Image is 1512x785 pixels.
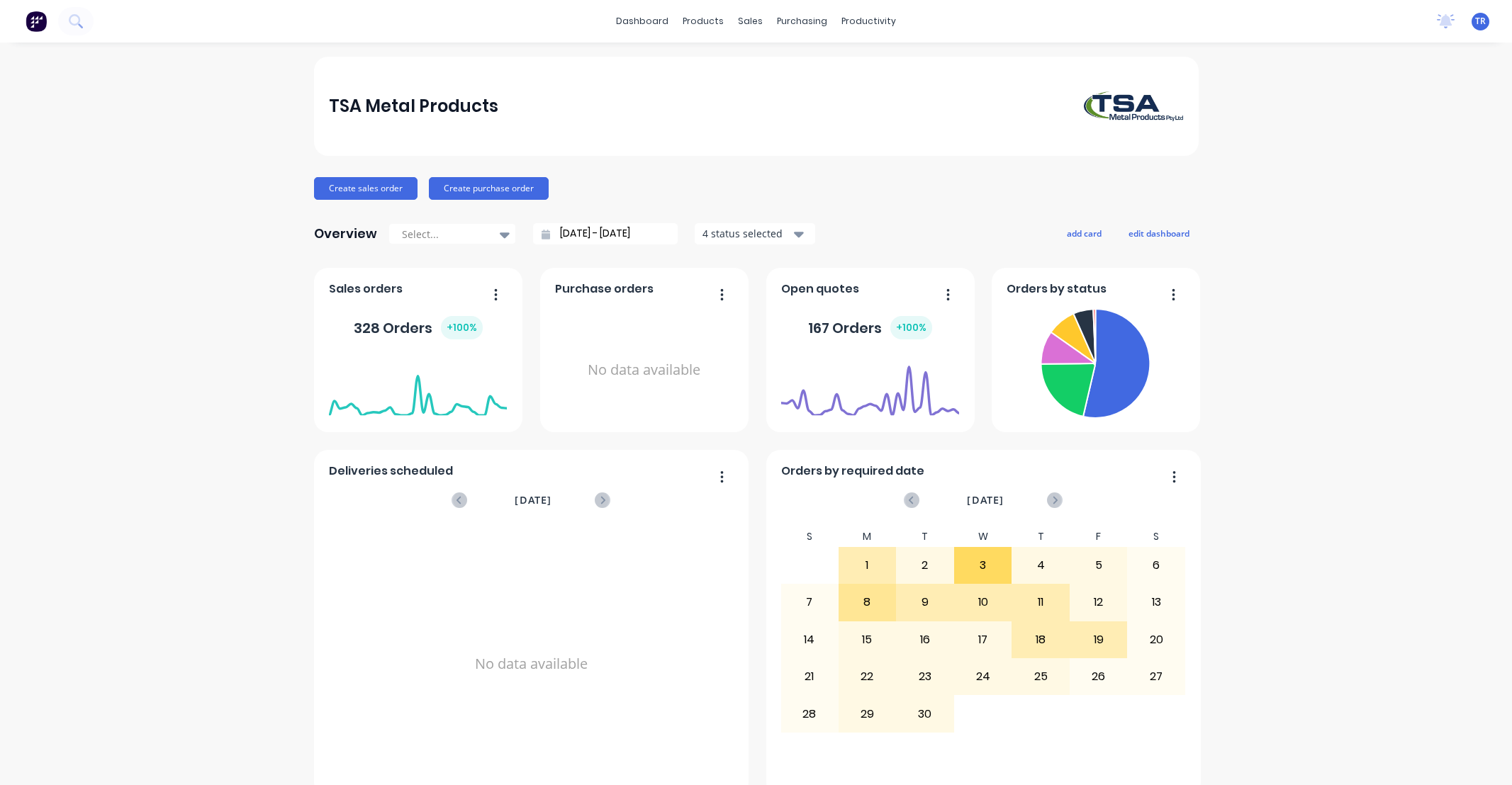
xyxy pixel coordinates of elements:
[954,526,1012,547] div: W
[955,548,1012,583] div: 3
[781,659,838,694] div: 21
[808,316,932,339] div: 167 Orders
[1012,622,1069,657] div: 18
[897,659,953,694] div: 23
[896,526,954,547] div: T
[1127,526,1185,547] div: S
[955,659,1012,694] div: 24
[609,11,676,32] a: dashboard
[1128,548,1185,583] div: 6
[1012,548,1069,583] div: 4
[1012,659,1069,694] div: 25
[26,11,47,32] img: Factory
[897,584,953,620] div: 9
[839,548,896,583] div: 1
[897,622,953,657] div: 16
[702,226,792,241] div: 4 status selected
[1128,622,1185,657] div: 20
[834,11,903,32] div: productivity
[429,177,549,200] button: Create purchase order
[555,303,733,437] div: No data available
[1012,526,1070,547] div: T
[695,223,815,244] button: 4 status selected
[354,316,483,339] div: 328 Orders
[955,622,1012,657] div: 17
[897,548,953,583] div: 2
[1012,584,1069,620] div: 11
[1070,526,1128,547] div: F
[890,316,932,339] div: + 100 %
[329,463,453,480] span: Deliveries scheduled
[1070,548,1127,583] div: 5
[515,492,551,508] span: [DATE]
[1058,224,1111,242] button: add card
[839,526,897,547] div: M
[1070,659,1127,694] div: 26
[1119,224,1199,242] button: edit dashboard
[1084,91,1183,121] img: TSA Metal Products
[781,622,838,657] div: 14
[780,526,839,547] div: S
[1128,659,1185,694] div: 27
[839,696,896,731] div: 29
[314,220,377,248] div: Overview
[955,584,1012,620] div: 10
[839,584,896,620] div: 8
[314,177,418,200] button: Create sales order
[555,281,654,298] span: Purchase orders
[897,696,953,731] div: 30
[781,696,838,731] div: 28
[329,92,498,120] div: TSA Metal Products
[839,622,896,657] div: 15
[329,281,403,298] span: Sales orders
[770,11,834,32] div: purchasing
[441,316,483,339] div: + 100 %
[781,281,859,298] span: Open quotes
[967,492,1004,508] span: [DATE]
[839,659,896,694] div: 22
[676,11,731,32] div: products
[781,584,838,620] div: 7
[731,11,770,32] div: sales
[1070,622,1127,657] div: 19
[1475,15,1486,28] span: TR
[1007,281,1107,298] span: Orders by status
[1070,584,1127,620] div: 12
[1128,584,1185,620] div: 13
